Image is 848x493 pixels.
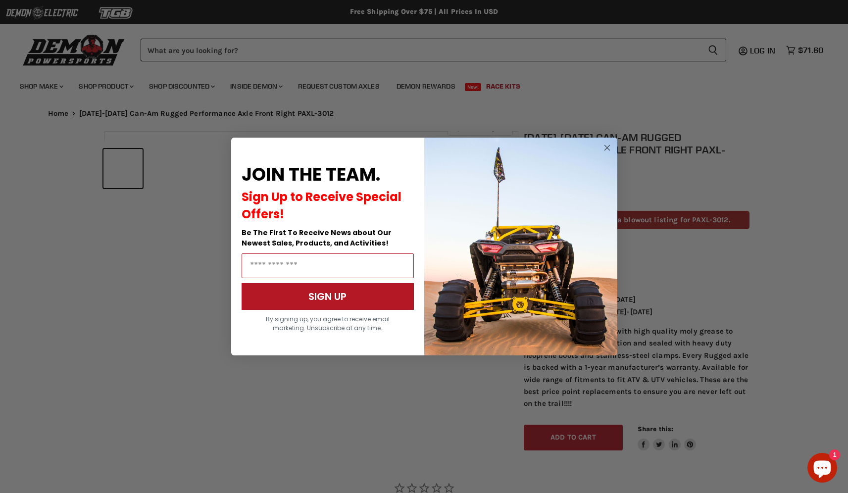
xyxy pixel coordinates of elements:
img: a9095488-b6e7-41ba-879d-588abfab540b.jpeg [424,138,617,355]
span: Sign Up to Receive Special Offers! [242,189,401,222]
inbox-online-store-chat: Shopify online store chat [804,453,840,485]
span: By signing up, you agree to receive email marketing. Unsubscribe at any time. [266,315,390,332]
span: Be The First To Receive News about Our Newest Sales, Products, and Activities! [242,228,392,248]
button: Close dialog [601,142,613,154]
button: SIGN UP [242,283,414,310]
span: JOIN THE TEAM. [242,162,380,187]
input: Email Address [242,253,414,278]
